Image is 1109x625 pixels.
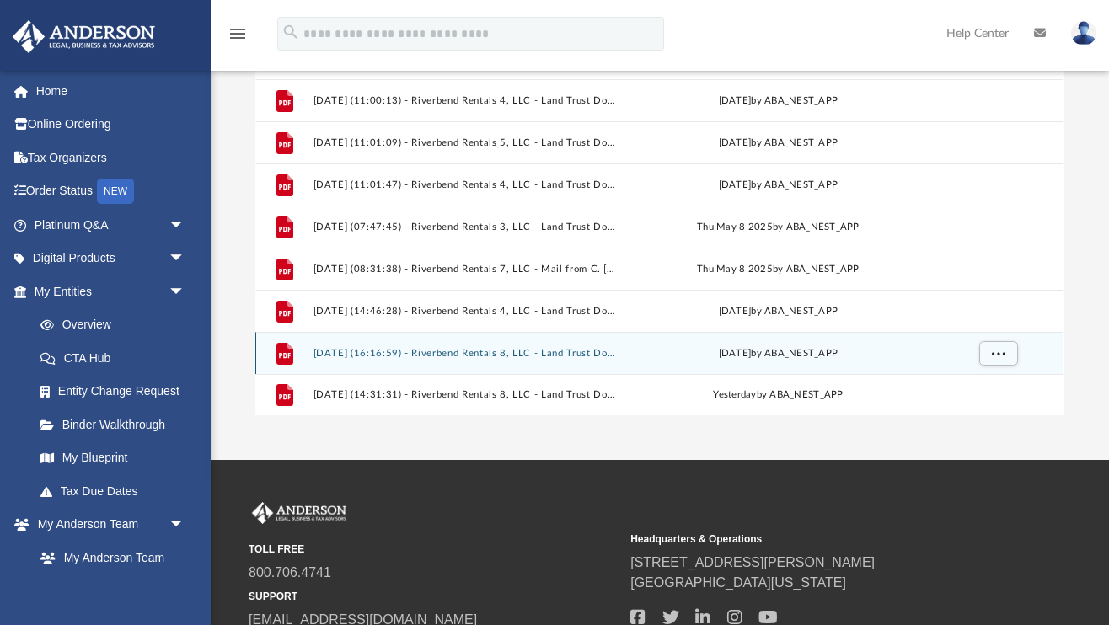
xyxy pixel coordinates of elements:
[1071,21,1096,45] img: User Pic
[169,275,202,309] span: arrow_drop_down
[626,262,931,277] div: Thu May 8 2025 by ABA_NEST_APP
[255,67,1063,416] div: grid
[249,565,331,580] a: 800.706.4741
[626,136,931,151] div: [DATE] by ABA_NEST_APP
[24,441,202,475] a: My Blueprint
[630,532,1000,547] small: Headquarters & Operations
[24,375,211,409] a: Entity Change Request
[12,275,211,308] a: My Entitiesarrow_drop_down
[626,220,931,235] div: Thu May 8 2025 by ABA_NEST_APP
[626,346,931,361] div: [DATE] by ABA_NEST_APP
[249,542,619,557] small: TOLL FREE
[979,341,1018,366] button: More options
[313,306,619,317] button: [DATE] (14:46:28) - Riverbend Rentals 4, LLC - Land Trust Documents from [PERSON_NAME].pdf
[24,541,194,574] a: My Anderson Team
[626,178,931,193] div: [DATE] by ABA_NEST_APP
[313,390,619,401] button: [DATE] (14:31:31) - Riverbend Rentals 8, LLC - Land Trust Documents from Policy Department.pdf
[169,242,202,276] span: arrow_drop_down
[626,304,931,319] div: [DATE] by ABA_NEST_APP
[630,575,846,590] a: [GEOGRAPHIC_DATA][US_STATE]
[313,264,619,275] button: [DATE] (08:31:38) - Riverbend Rentals 7, LLC - Mail from C. [PERSON_NAME].pdf
[313,348,619,359] button: [DATE] (16:16:59) - Riverbend Rentals 8, LLC - Land Trust Documents from C. [PERSON_NAME].pdf
[249,502,350,524] img: Anderson Advisors Platinum Portal
[24,408,211,441] a: Binder Walkthrough
[12,74,211,108] a: Home
[12,174,211,209] a: Order StatusNEW
[626,387,931,403] div: by ABA_NEST_APP
[714,390,757,399] span: yesterday
[24,474,211,508] a: Tax Due Dates
[169,208,202,243] span: arrow_drop_down
[313,95,619,106] button: [DATE] (11:00:13) - Riverbend Rentals 4, LLC - Land Trust Documents from C. [PERSON_NAME].pdf
[281,23,300,41] i: search
[313,222,619,232] button: [DATE] (07:47:45) - Riverbend Rentals 3, LLC - Land Trust Documents from C. [PERSON_NAME].pdf
[12,508,202,542] a: My Anderson Teamarrow_drop_down
[8,20,160,53] img: Anderson Advisors Platinum Portal
[24,308,211,342] a: Overview
[630,555,875,569] a: [STREET_ADDRESS][PERSON_NAME]
[228,24,248,44] i: menu
[12,242,211,275] a: Digital Productsarrow_drop_down
[626,93,931,109] div: [DATE] by ABA_NEST_APP
[12,108,211,142] a: Online Ordering
[169,508,202,542] span: arrow_drop_down
[313,137,619,148] button: [DATE] (11:01:09) - Riverbend Rentals 5, LLC - Land Trust Documents from C. [PERSON_NAME].pdf
[228,32,248,44] a: menu
[97,179,134,204] div: NEW
[313,179,619,190] button: [DATE] (11:01:47) - Riverbend Rentals 4, LLC - Land Trust Documents from C. [PERSON_NAME].pdf
[12,208,211,242] a: Platinum Q&Aarrow_drop_down
[12,141,211,174] a: Tax Organizers
[24,341,211,375] a: CTA Hub
[249,589,619,604] small: SUPPORT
